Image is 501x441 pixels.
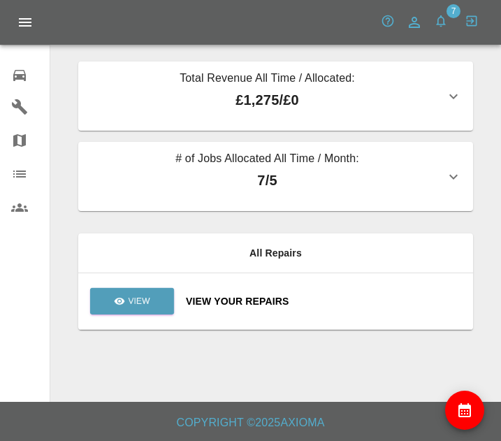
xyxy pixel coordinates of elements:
button: Total Revenue All Time / Allocated:£1,275/£0 [78,62,473,131]
a: View [89,295,175,306]
p: 7 / 5 [89,170,445,191]
a: View [90,288,174,315]
p: View [128,295,150,308]
span: 7 [446,4,460,18]
th: All Repairs [78,233,473,273]
p: Total Revenue All Time / Allocated: [89,70,445,89]
button: # of Jobs Allocated All Time / Month:7/5 [78,142,473,211]
a: View Your Repairs [186,294,462,308]
p: £1,275 / £0 [89,89,445,110]
p: # of Jobs Allocated All Time / Month: [89,150,445,170]
button: Open drawer [8,6,42,39]
h6: Copyright © 2025 Axioma [11,413,490,433]
button: availability [445,391,484,430]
